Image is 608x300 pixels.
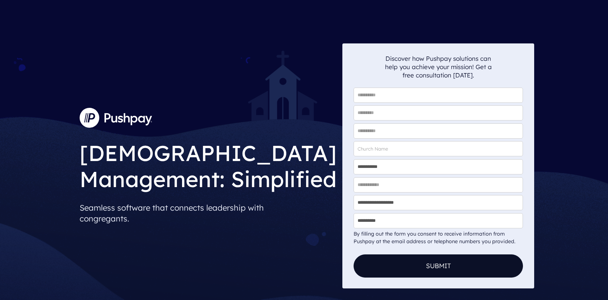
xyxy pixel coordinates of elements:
[385,54,492,79] p: Discover how Pushpay solutions can help you achieve your mission! Get a free consultation [DATE].
[80,134,337,194] h1: [DEMOGRAPHIC_DATA] Management: Simplified
[354,141,523,156] input: Church Name
[354,254,523,278] button: Submit
[80,199,337,227] p: Seamless software that connects leadership with congregants.
[354,230,523,245] div: By filling out the form you consent to receive information from Pushpay at the email address or t...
